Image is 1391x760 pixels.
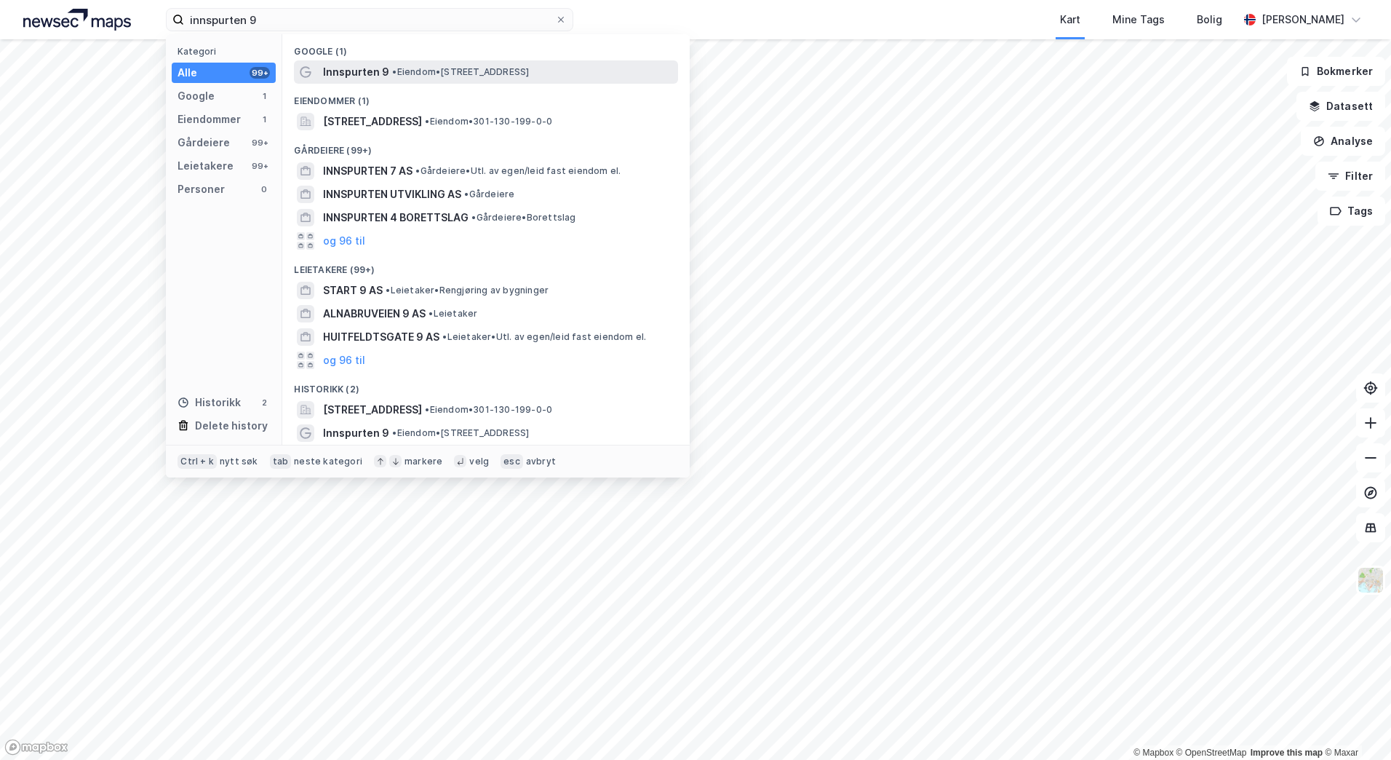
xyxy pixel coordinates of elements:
div: 99+ [250,67,270,79]
a: Mapbox homepage [4,739,68,756]
span: • [392,427,396,438]
div: Gårdeiere [178,134,230,151]
div: markere [404,456,442,467]
span: Eiendom • [STREET_ADDRESS] [392,66,529,78]
span: Eiendom • 301-130-199-0-0 [425,404,552,416]
span: INNSPURTEN 4 BORETTSLAG [323,209,469,226]
div: Leietakere [178,157,234,175]
button: Tags [1318,197,1385,226]
a: Improve this map [1251,748,1323,758]
div: Personer [178,181,225,198]
iframe: Chat Widget [1318,690,1391,760]
div: neste kategori [294,456,362,467]
span: START 9 AS [323,282,383,299]
div: 99+ [250,137,270,149]
span: • [425,116,429,127]
div: Historikk [178,394,241,411]
span: Innspurten 9 [323,63,389,81]
span: Innspurten 9 [323,424,389,442]
div: Eiendommer (1) [282,84,690,110]
span: Eiendom • [STREET_ADDRESS] [392,427,529,439]
div: Ctrl + k [178,454,217,469]
span: ALNABRUVEIEN 9 AS [323,305,426,322]
span: • [386,285,390,296]
img: Z [1357,566,1384,594]
div: [PERSON_NAME] [1262,11,1344,28]
button: Datasett [1296,92,1385,121]
div: Kategori [178,46,276,57]
div: Historikk (2) [282,372,690,398]
span: • [392,66,396,77]
div: Google [178,87,215,105]
div: esc [501,454,523,469]
div: tab [270,454,292,469]
span: Gårdeiere • Borettslag [471,212,575,223]
span: • [425,404,429,415]
span: [STREET_ADDRESS] [323,113,422,130]
div: Kart [1060,11,1080,28]
span: INNSPURTEN 7 AS [323,162,412,180]
a: Mapbox [1133,748,1173,758]
span: Leietaker • Utl. av egen/leid fast eiendom el. [442,331,646,343]
div: avbryt [526,456,556,467]
a: OpenStreetMap [1176,748,1247,758]
div: 1 [258,114,270,125]
span: • [442,331,447,342]
button: Bokmerker [1287,57,1385,86]
button: Filter [1315,162,1385,191]
span: Leietaker • Rengjøring av bygninger [386,285,549,296]
span: Eiendom • 301-130-199-0-0 [425,116,552,127]
div: 1 [258,90,270,102]
span: [STREET_ADDRESS] [323,401,422,419]
div: 0 [258,183,270,195]
button: Analyse [1301,127,1385,156]
div: Gårdeiere (99+) [282,133,690,159]
div: Bolig [1197,11,1222,28]
span: Gårdeiere [464,189,514,200]
div: Eiendommer [178,111,241,128]
button: og 96 til [323,352,365,369]
img: logo.a4113a55bc3d86da70a041830d287a7e.svg [23,9,131,31]
div: nytt søk [220,456,258,467]
span: • [429,308,433,319]
div: Kontrollprogram for chat [1318,690,1391,760]
div: Leietakere (99+) [282,253,690,279]
span: INNSPURTEN UTVIKLING AS [323,186,461,203]
div: 2 [258,397,270,408]
div: Mine Tags [1112,11,1165,28]
span: HUITFELDTSGATE 9 AS [323,328,439,346]
div: Alle [178,64,197,82]
div: velg [469,456,489,467]
button: og 96 til [323,232,365,250]
span: • [415,165,420,176]
span: • [471,212,476,223]
input: Søk på adresse, matrikkel, gårdeiere, leietakere eller personer [184,9,555,31]
div: Delete history [195,417,268,435]
div: Google (1) [282,34,690,60]
span: • [464,189,469,199]
span: Gårdeiere • Utl. av egen/leid fast eiendom el. [415,165,621,177]
span: Leietaker [429,308,477,320]
div: 99+ [250,160,270,172]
